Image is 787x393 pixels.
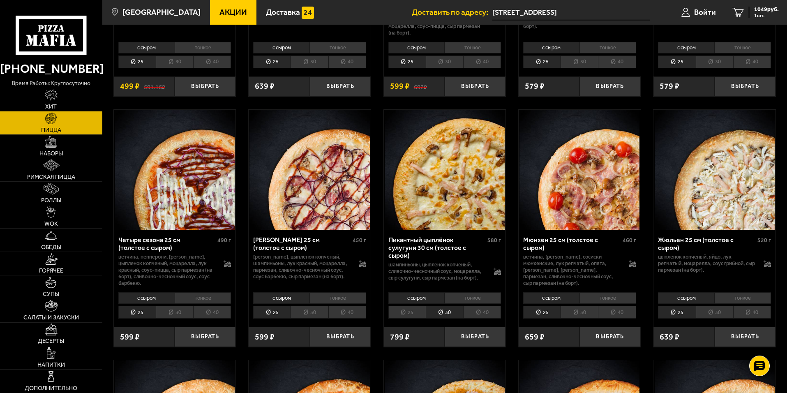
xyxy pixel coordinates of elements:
li: 30 [291,306,328,319]
li: 30 [156,306,193,319]
li: тонкое [175,42,231,53]
p: ветчина, пепперони, [PERSON_NAME], цыпленок копченый, моцарелла, лук красный, соус-пицца, сыр пар... [118,254,216,287]
button: Выбрать [579,327,640,347]
div: Четыре сезона 25 см (толстое с сыром) [118,236,216,252]
button: Выбрать [445,76,505,97]
span: Салаты и закуски [23,315,79,321]
li: с сыром [118,292,175,304]
li: 25 [253,55,291,68]
span: 490 г [217,237,231,244]
button: Выбрать [310,76,371,97]
li: 25 [118,55,156,68]
li: 25 [658,55,695,68]
span: Обеды [41,245,61,250]
span: Напитки [37,362,65,368]
li: 25 [523,55,561,68]
span: 639 ₽ [660,333,679,341]
button: Выбрать [310,327,371,347]
span: 450 г [353,237,366,244]
li: 30 [561,306,598,319]
p: цыпленок копченый, яйцо, лук репчатый, моцарелла, соус грибной, сыр пармезан (на борт). [658,254,755,273]
span: Дополнительно [25,386,77,391]
li: тонкое [579,42,636,53]
span: Доставить по адресу: [412,8,492,16]
span: 659 ₽ [525,333,545,341]
li: с сыром [658,42,714,53]
li: 30 [156,55,193,68]
span: 599 ₽ [390,82,410,90]
li: 30 [696,55,733,68]
button: Выбрать [715,76,775,97]
li: 25 [388,306,426,319]
p: ветчина, [PERSON_NAME], сосиски мюнхенские, лук репчатый, опята, [PERSON_NAME], [PERSON_NAME], па... [523,254,621,287]
li: 30 [561,55,598,68]
div: Мюнхен 25 см (толстое с сыром) [523,236,621,252]
li: 25 [523,306,561,319]
li: с сыром [388,292,445,304]
li: с сыром [253,42,309,53]
span: 520 г [757,237,771,244]
li: тонкое [175,292,231,304]
span: 799 ₽ [390,333,410,341]
div: Пикантный цыплёнок сулугуни 30 см (толстое с сыром) [388,236,486,259]
li: 40 [733,306,771,319]
img: Пикантный цыплёнок сулугуни 30 см (толстое с сыром) [385,110,505,230]
li: 40 [733,55,771,68]
s: 591.16 ₽ [144,82,165,90]
span: 599 ₽ [120,333,140,341]
li: тонкое [579,292,636,304]
li: тонкое [309,42,366,53]
span: 580 г [487,237,501,244]
li: 40 [463,306,501,319]
li: 25 [118,306,156,319]
li: 30 [291,55,328,68]
span: Роллы [41,198,61,203]
img: Жюльен 25 см (толстое с сыром) [655,110,775,230]
li: с сыром [253,292,309,304]
span: WOK [44,221,58,227]
button: Выбрать [175,76,235,97]
li: тонкое [444,292,501,304]
span: 499 ₽ [120,82,140,90]
span: 579 ₽ [525,82,545,90]
input: Ваш адрес доставки [492,5,650,20]
button: Выбрать [715,327,775,347]
span: 1049 руб. [754,7,779,12]
p: шампиньоны, цыпленок копченый, сливочно-чесночный соус, моцарелла, сыр сулугуни, сыр пармезан (на... [388,261,486,281]
a: Жюльен 25 см (толстое с сыром) [653,110,775,230]
li: 30 [696,306,733,319]
button: Выбрать [445,327,505,347]
li: тонкое [309,292,366,304]
span: 460 г [623,237,636,244]
span: Акции [219,8,247,16]
img: Четыре сезона 25 см (толстое с сыром) [115,110,235,230]
li: с сыром [523,42,579,53]
li: 40 [328,306,366,319]
span: Десерты [38,338,64,344]
a: Четыре сезона 25 см (толстое с сыром) [114,110,236,230]
li: с сыром [658,292,714,304]
li: 30 [426,306,463,319]
li: с сыром [388,42,445,53]
div: [PERSON_NAME] 25 см (толстое с сыром) [253,236,351,252]
span: Римская пицца [27,174,75,180]
li: тонкое [714,292,771,304]
li: 40 [463,55,501,68]
li: 30 [426,55,463,68]
span: Горячее [39,268,63,274]
li: с сыром [523,292,579,304]
li: 40 [193,306,231,319]
img: 15daf4d41897b9f0e9f617042186c801.svg [302,7,314,19]
button: Выбрать [175,327,235,347]
a: Чикен Барбекю 25 см (толстое с сыром) [249,110,371,230]
span: 579 ₽ [660,82,679,90]
li: тонкое [444,42,501,53]
li: 40 [193,55,231,68]
li: 40 [598,55,636,68]
button: Выбрать [579,76,640,97]
li: 25 [253,306,291,319]
li: 25 [658,306,695,319]
a: Мюнхен 25 см (толстое с сыром) [519,110,641,230]
img: Мюнхен 25 см (толстое с сыром) [519,110,639,230]
li: 40 [598,306,636,319]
